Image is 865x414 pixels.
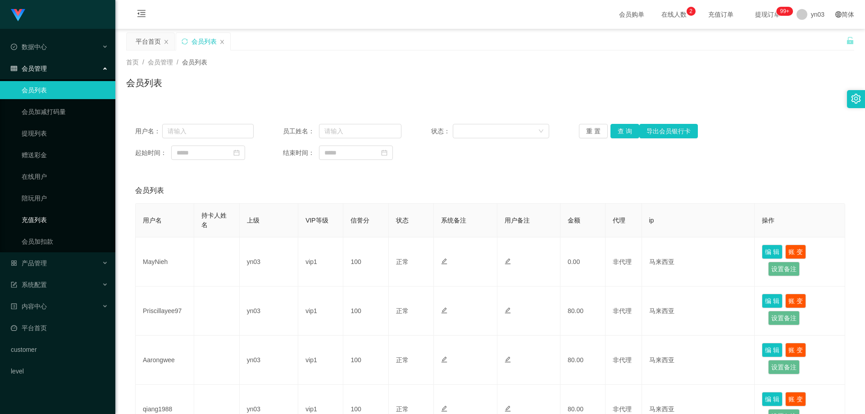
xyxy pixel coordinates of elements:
span: 数据中心 [11,43,47,50]
td: yn03 [240,237,298,287]
button: 账 变 [785,343,806,357]
td: 80.00 [560,336,605,385]
button: 编 辑 [762,343,783,357]
button: 设置备注 [768,360,800,374]
a: 在线用户 [22,168,108,186]
span: / [177,59,178,66]
span: 员工姓名： [283,127,319,136]
span: 内容中心 [11,303,47,310]
span: 正常 [396,258,409,265]
a: 会员加扣款 [22,232,108,250]
a: 赠送彩金 [22,146,108,164]
td: yn03 [240,336,298,385]
i: 图标: form [11,282,17,288]
span: / [142,59,144,66]
i: 图标: close [164,39,169,45]
button: 查 询 [610,124,639,138]
td: 马来西亚 [642,336,755,385]
a: 陪玩用户 [22,189,108,207]
button: 设置备注 [768,311,800,325]
i: 图标: edit [505,258,511,264]
td: Priscillayee97 [136,287,194,336]
td: 80.00 [560,287,605,336]
td: vip1 [298,287,343,336]
i: 图标: sync [182,38,188,45]
span: 起始时间： [135,148,171,158]
input: 请输入 [162,124,254,138]
a: 提现列表 [22,124,108,142]
i: 图标: global [835,11,842,18]
i: 图标: check-circle-o [11,44,17,50]
span: VIP等级 [305,217,328,224]
span: 系统备注 [441,217,466,224]
span: ip [649,217,654,224]
sup: 2 [687,7,696,16]
span: 首页 [126,59,139,66]
div: 会员列表 [191,33,217,50]
a: level [11,362,108,380]
button: 导出会员银行卡 [639,124,698,138]
i: 图标: calendar [233,150,240,156]
span: 正常 [396,405,409,413]
span: 在线人数 [657,11,691,18]
td: vip1 [298,237,343,287]
span: 非代理 [613,258,632,265]
button: 账 变 [785,294,806,308]
td: vip1 [298,336,343,385]
span: 会员管理 [11,65,47,72]
i: 图标: edit [441,258,447,264]
a: 充值列表 [22,211,108,229]
span: 非代理 [613,356,632,364]
h1: 会员列表 [126,76,162,90]
button: 编 辑 [762,294,783,308]
td: 马来西亚 [642,287,755,336]
i: 图标: edit [505,307,511,314]
i: 图标: edit [505,405,511,412]
span: 会员管理 [148,59,173,66]
span: 用户备注 [505,217,530,224]
a: 图标: dashboard平台首页 [11,319,108,337]
i: 图标: profile [11,303,17,309]
span: 结束时间： [283,148,319,158]
img: logo.9652507e.png [11,9,25,22]
div: 平台首页 [136,33,161,50]
span: 状态 [396,217,409,224]
a: customer [11,341,108,359]
i: 图标: edit [441,356,447,363]
td: 100 [343,237,388,287]
span: 状态： [431,127,453,136]
a: 会员加减打码量 [22,103,108,121]
sup: 304 [776,7,792,16]
i: 图标: edit [441,405,447,412]
span: 充值订单 [704,11,738,18]
i: 图标: unlock [846,36,854,45]
span: 持卡人姓名 [201,212,227,228]
button: 编 辑 [762,392,783,406]
td: 马来西亚 [642,237,755,287]
td: 100 [343,287,388,336]
i: 图标: table [11,65,17,72]
a: 会员列表 [22,81,108,99]
td: Aarongwee [136,336,194,385]
span: 上级 [247,217,259,224]
td: MayNieh [136,237,194,287]
span: 产品管理 [11,259,47,267]
span: 正常 [396,356,409,364]
span: 提现订单 [751,11,785,18]
input: 请输入 [319,124,401,138]
span: 非代理 [613,405,632,413]
button: 账 变 [785,392,806,406]
span: 非代理 [613,307,632,314]
i: 图标: close [219,39,225,45]
span: 用户名： [135,127,162,136]
span: 用户名 [143,217,162,224]
span: 信誉分 [351,217,369,224]
i: 图标: setting [851,94,861,104]
span: 会员列表 [182,59,207,66]
td: yn03 [240,287,298,336]
i: 图标: edit [505,356,511,363]
i: 图标: down [538,128,544,135]
span: 会员列表 [135,185,164,196]
td: 0.00 [560,237,605,287]
p: 2 [689,7,692,16]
